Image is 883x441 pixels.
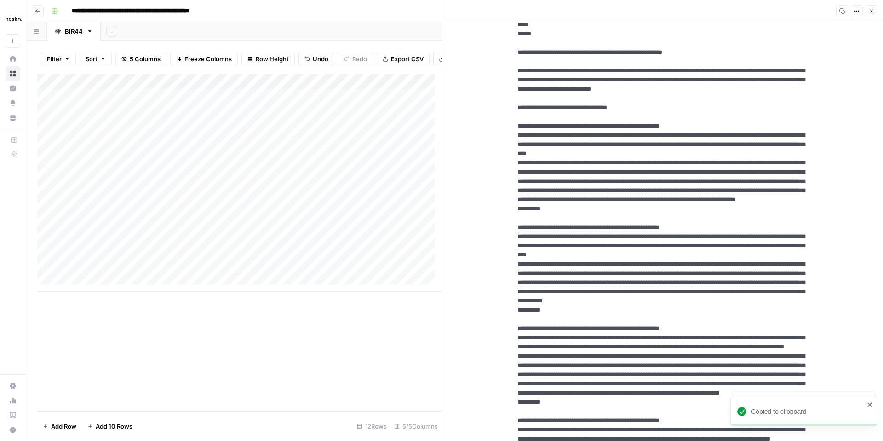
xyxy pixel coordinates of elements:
[82,419,138,434] button: Add 10 Rows
[338,52,373,66] button: Redo
[47,54,62,64] span: Filter
[115,52,166,66] button: 5 Columns
[751,407,864,416] div: Copied to clipboard
[6,11,22,27] img: Haskn Logo
[65,27,83,36] div: BIR44
[6,408,20,423] a: Learning Hub
[6,52,20,66] a: Home
[390,419,441,434] div: 5/5 Columns
[170,52,238,66] button: Freeze Columns
[37,419,82,434] button: Add Row
[377,52,430,66] button: Export CSV
[6,96,20,110] a: Opportunities
[41,52,76,66] button: Filter
[96,422,132,431] span: Add 10 Rows
[130,54,161,64] span: 5 Columns
[298,52,334,66] button: Undo
[256,54,289,64] span: Row Height
[313,54,328,64] span: Undo
[6,423,20,437] button: Help + Support
[241,52,295,66] button: Row Height
[353,419,390,434] div: 12 Rows
[6,378,20,393] a: Settings
[80,52,112,66] button: Sort
[6,110,20,125] a: Your Data
[867,401,873,408] button: close
[184,54,232,64] span: Freeze Columns
[6,7,20,30] button: Workspace: Haskn
[51,422,76,431] span: Add Row
[86,54,97,64] span: Sort
[391,54,424,64] span: Export CSV
[6,393,20,408] a: Usage
[352,54,367,64] span: Redo
[47,22,101,41] a: BIR44
[6,81,20,96] a: Insights
[6,66,20,81] a: Browse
